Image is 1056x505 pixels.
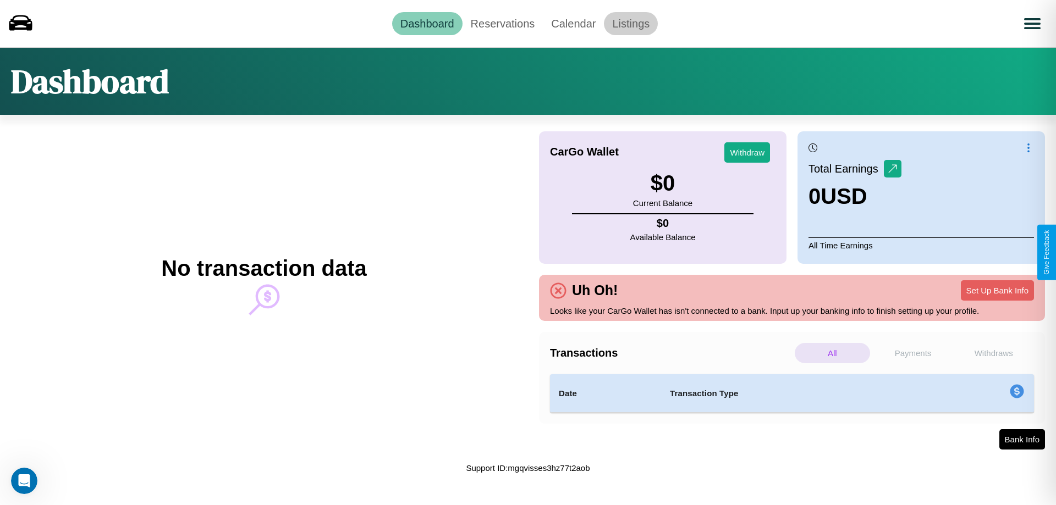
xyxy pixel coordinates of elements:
a: Listings [604,12,658,35]
p: Withdraws [956,343,1031,363]
h4: CarGo Wallet [550,146,619,158]
button: Withdraw [724,142,770,163]
h1: Dashboard [11,59,169,104]
button: Bank Info [999,429,1045,449]
a: Dashboard [392,12,463,35]
p: Payments [876,343,951,363]
p: Looks like your CarGo Wallet has isn't connected to a bank. Input up your banking info to finish ... [550,303,1034,318]
h4: Transactions [550,347,792,359]
h2: No transaction data [161,256,366,281]
h3: 0 USD [809,184,901,209]
h4: Uh Oh! [566,282,623,298]
p: Available Balance [630,230,696,245]
p: Total Earnings [809,159,884,179]
h4: Date [559,387,652,400]
p: Support ID: mgqvisses3hz77t2aob [466,460,590,475]
button: Set Up Bank Info [961,280,1034,301]
button: Open menu [1017,8,1048,39]
h3: $ 0 [633,171,692,196]
p: Current Balance [633,196,692,210]
h4: $ 0 [630,217,696,230]
h4: Transaction Type [670,387,920,400]
div: Give Feedback [1043,230,1050,275]
p: All Time Earnings [809,237,1034,253]
table: simple table [550,374,1034,413]
iframe: Intercom live chat [11,468,37,494]
p: All [795,343,870,363]
a: Calendar [543,12,604,35]
a: Reservations [463,12,543,35]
